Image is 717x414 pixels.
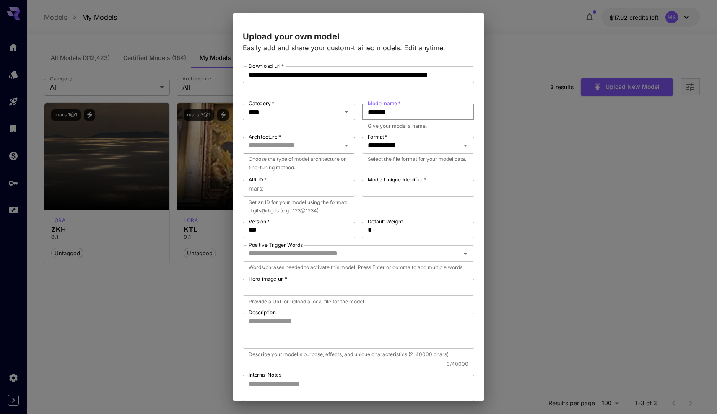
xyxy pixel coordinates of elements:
p: Give your model a name. [368,122,468,130]
button: Open [460,248,471,259]
p: Easily add and share your custom-trained models. Edit anytime. [243,43,474,53]
label: Hero image url [249,275,287,282]
label: AIR ID [249,176,267,183]
p: 0 / 40000 [243,360,468,368]
label: Architecture [249,133,281,140]
label: Format [368,133,387,140]
label: Version [249,218,270,225]
label: Model Unique Identifier [368,176,426,183]
p: Describe your model's purpose, effects, and unique characteristics (2-40000 chars) [249,350,468,359]
button: Open [460,140,471,151]
label: Model name [368,100,400,107]
p: Set an ID for your model using the format: digits@digits (e.g., 123@1234). [249,198,349,215]
p: Provide a URL or upload a local file for the model. [249,298,468,306]
p: Select the file format for your model data. [368,155,468,163]
p: Upload your own model [243,30,474,43]
label: Internal Notes [249,371,281,378]
button: Open [340,106,352,118]
p: Choose the type of model architecture or fine-tuning method. [249,155,349,172]
label: Positive Trigger Words [249,241,303,248]
label: Download url [249,62,284,70]
label: Category [249,100,274,107]
label: Description [249,309,276,316]
label: Default Weight [368,218,403,225]
button: Open [340,140,352,151]
p: Words/phrases needed to activate this model. Press Enter or comma to add multiple words [249,263,468,272]
span: mars : [249,184,264,193]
